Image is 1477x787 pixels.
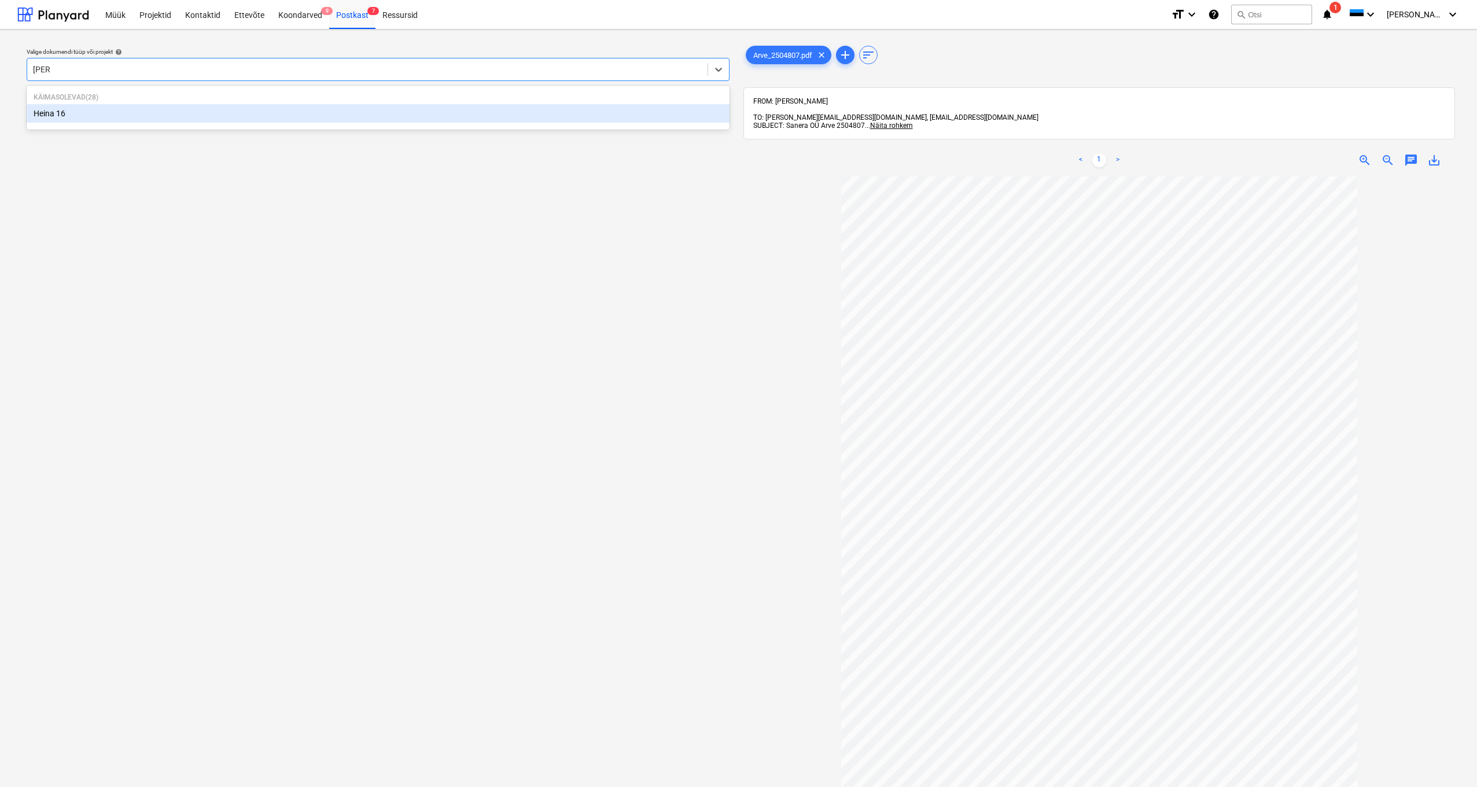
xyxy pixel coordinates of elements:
[1321,8,1333,21] i: notifications
[1358,153,1372,167] span: zoom_in
[1074,153,1088,167] a: Previous page
[815,48,828,62] span: clear
[1404,153,1418,167] span: chat
[838,48,852,62] span: add
[1427,153,1441,167] span: save_alt
[753,97,828,105] span: FROM: [PERSON_NAME]
[1329,2,1341,13] span: 1
[34,93,723,102] p: Käimasolevad ( 28 )
[861,48,875,62] span: sort
[1236,10,1246,19] span: search
[870,122,913,130] span: Näita rohkem
[321,7,333,15] span: 9
[1092,153,1106,167] a: Page 1 is your current page
[113,49,122,56] span: help
[27,48,730,56] div: Valige dokumendi tüüp või projekt
[1208,8,1220,21] i: Abikeskus
[1446,8,1460,21] i: keyboard_arrow_down
[753,122,865,130] span: SUBJECT: Sanera OÜ Arve 2504807
[1231,5,1312,24] button: Otsi
[753,113,1038,122] span: TO: [PERSON_NAME][EMAIL_ADDRESS][DOMAIN_NAME], [EMAIL_ADDRESS][DOMAIN_NAME]
[865,122,913,130] span: ...
[1387,10,1445,19] span: [PERSON_NAME]
[746,46,831,64] div: Arve_2504807.pdf
[1171,8,1185,21] i: format_size
[1185,8,1199,21] i: keyboard_arrow_down
[1364,8,1377,21] i: keyboard_arrow_down
[367,7,379,15] span: 7
[1381,153,1395,167] span: zoom_out
[27,104,730,123] div: Heina 16
[1111,153,1125,167] a: Next page
[746,51,819,60] span: Arve_2504807.pdf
